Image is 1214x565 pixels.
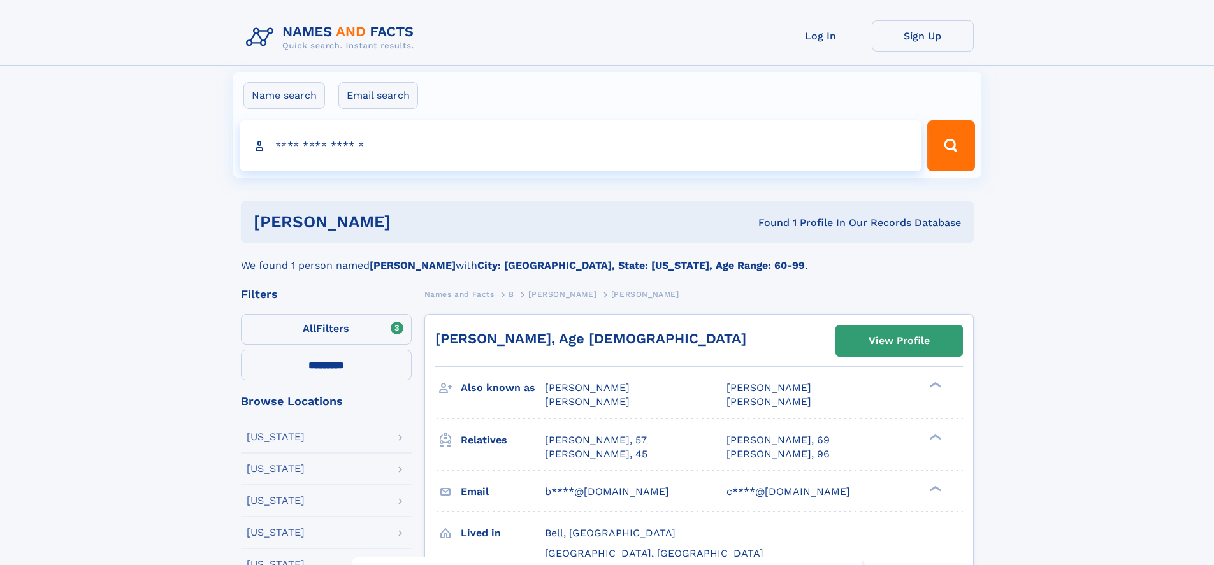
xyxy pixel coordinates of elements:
[247,464,305,474] div: [US_STATE]
[545,433,647,447] a: [PERSON_NAME], 57
[303,322,316,334] span: All
[869,326,930,355] div: View Profile
[726,433,830,447] a: [PERSON_NAME], 69
[241,314,412,345] label: Filters
[338,82,418,109] label: Email search
[461,481,545,503] h3: Email
[927,433,942,441] div: ❯
[836,325,962,356] a: View Profile
[243,82,325,109] label: Name search
[545,547,763,559] span: [GEOGRAPHIC_DATA], [GEOGRAPHIC_DATA]
[528,290,596,299] span: [PERSON_NAME]
[247,496,305,506] div: [US_STATE]
[726,382,811,394] span: [PERSON_NAME]
[241,289,412,300] div: Filters
[461,377,545,399] h3: Also known as
[461,429,545,451] h3: Relatives
[872,20,974,52] a: Sign Up
[424,286,495,302] a: Names and Facts
[509,286,514,302] a: B
[477,259,805,271] b: City: [GEOGRAPHIC_DATA], State: [US_STATE], Age Range: 60-99
[545,396,630,408] span: [PERSON_NAME]
[528,286,596,302] a: [PERSON_NAME]
[927,120,974,171] button: Search Button
[611,290,679,299] span: [PERSON_NAME]
[726,447,830,461] a: [PERSON_NAME], 96
[241,20,424,55] img: Logo Names and Facts
[545,382,630,394] span: [PERSON_NAME]
[241,396,412,407] div: Browse Locations
[770,20,872,52] a: Log In
[241,243,974,273] div: We found 1 person named with .
[726,396,811,408] span: [PERSON_NAME]
[461,522,545,544] h3: Lived in
[370,259,456,271] b: [PERSON_NAME]
[247,527,305,538] div: [US_STATE]
[254,214,575,230] h1: [PERSON_NAME]
[927,381,942,389] div: ❯
[435,331,746,347] a: [PERSON_NAME], Age [DEMOGRAPHIC_DATA]
[509,290,514,299] span: B
[545,447,647,461] a: [PERSON_NAME], 45
[927,484,942,492] div: ❯
[240,120,922,171] input: search input
[545,527,676,539] span: Bell, [GEOGRAPHIC_DATA]
[247,432,305,442] div: [US_STATE]
[574,216,961,230] div: Found 1 Profile In Our Records Database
